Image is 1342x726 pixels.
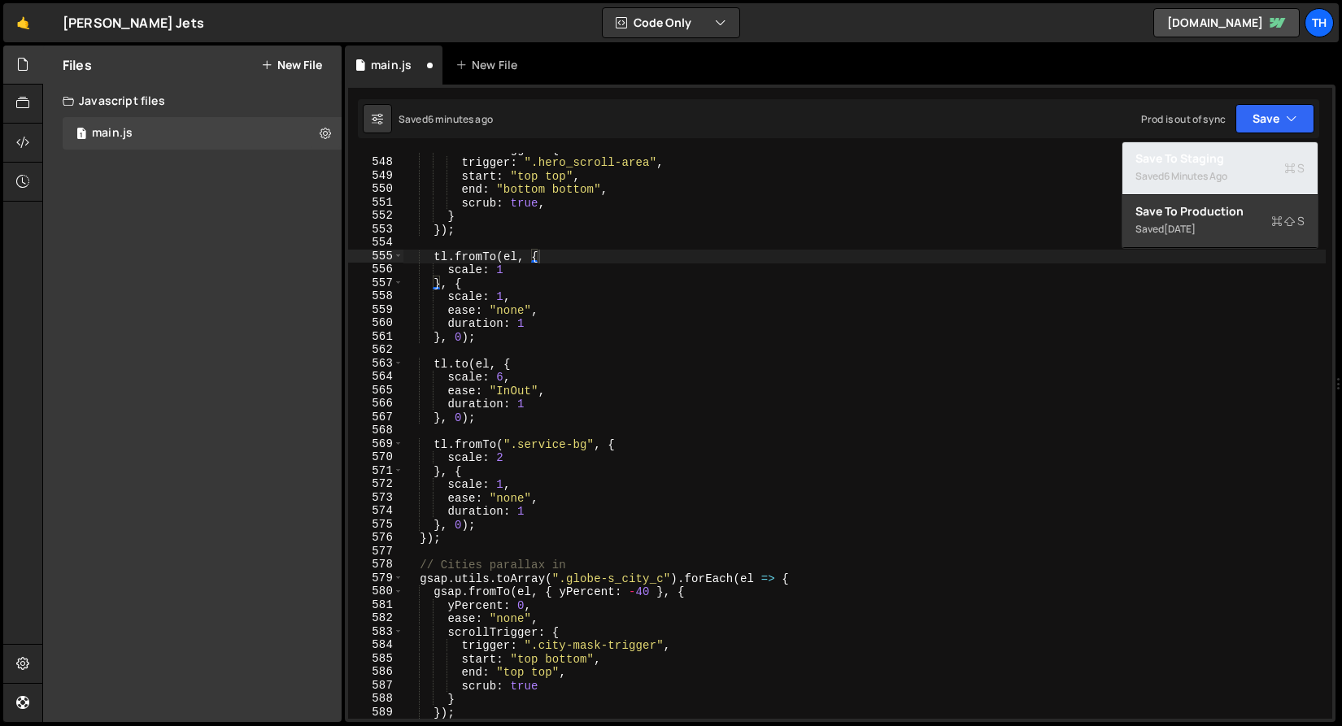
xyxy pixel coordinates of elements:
div: 587 [348,679,403,693]
div: 586 [348,665,403,679]
div: main.js [371,57,412,73]
div: 582 [348,611,403,625]
div: 575 [348,518,403,532]
div: [DATE] [1164,222,1196,236]
div: 578 [348,558,403,572]
div: 568 [348,424,403,437]
div: 577 [348,545,403,559]
div: 574 [348,504,403,518]
a: [DOMAIN_NAME] [1153,8,1300,37]
div: 552 [348,209,403,223]
a: 🤙 [3,3,43,42]
div: Saved [1135,167,1305,186]
div: Save to Production [1135,203,1305,220]
div: 584 [348,638,403,652]
div: 571 [348,464,403,478]
h2: Files [63,56,92,74]
div: 583 [348,625,403,639]
div: 6 minutes ago [1164,169,1227,183]
div: 549 [348,169,403,183]
div: 16759/45776.js [63,117,342,150]
div: 556 [348,263,403,276]
div: 559 [348,303,403,317]
span: 1 [76,128,86,141]
div: 570 [348,450,403,464]
div: 554 [348,236,403,250]
div: [PERSON_NAME] Jets [63,13,204,33]
div: New File [455,57,524,73]
div: 6 minutes ago [428,112,493,126]
div: 562 [348,343,403,357]
div: 579 [348,572,403,585]
div: 572 [348,477,403,491]
div: 561 [348,330,403,344]
div: 576 [348,531,403,545]
div: 588 [348,692,403,706]
div: 589 [348,706,403,719]
div: Javascript files [43,85,342,117]
div: Save to Staging [1135,150,1305,167]
div: 560 [348,316,403,330]
div: 573 [348,491,403,505]
div: 566 [348,397,403,411]
div: 563 [348,357,403,371]
div: 555 [348,250,403,263]
button: New File [261,59,322,72]
span: S [1271,213,1305,229]
div: 569 [348,437,403,451]
div: 564 [348,370,403,384]
div: 548 [348,155,403,169]
div: 585 [348,652,403,666]
div: Saved [399,112,493,126]
div: 580 [348,585,403,598]
button: Save to ProductionS Saved[DATE] [1122,195,1318,248]
div: 581 [348,598,403,612]
div: 558 [348,289,403,303]
div: 550 [348,182,403,196]
button: Code Only [603,8,739,37]
div: 551 [348,196,403,210]
div: Prod is out of sync [1141,112,1226,126]
div: 565 [348,384,403,398]
div: Saved [1135,220,1305,239]
button: Save [1235,104,1314,133]
div: 557 [348,276,403,290]
button: Save to StagingS Saved6 minutes ago [1122,142,1318,195]
span: S [1284,160,1305,176]
div: 567 [348,411,403,424]
div: main.js [92,126,133,141]
div: 553 [348,223,403,237]
a: Th [1305,8,1334,37]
